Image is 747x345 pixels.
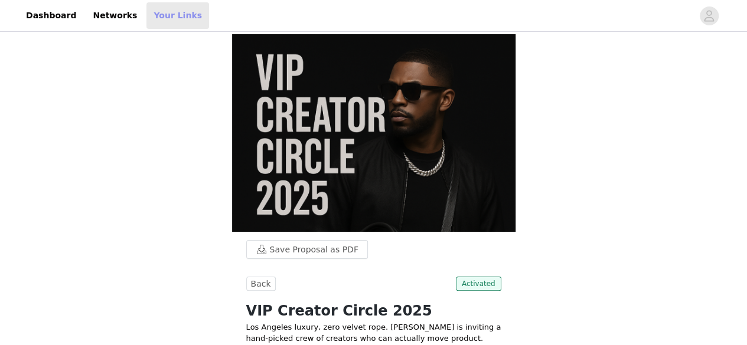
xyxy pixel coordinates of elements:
span: Activated [456,277,501,291]
a: Your Links [146,2,209,29]
button: Save Proposal as PDF [246,240,368,259]
a: Networks [86,2,144,29]
div: avatar [703,6,715,25]
button: Back [246,277,276,291]
h1: VIP Creator Circle 2025 [246,300,501,321]
img: campaign image [232,34,516,232]
a: Dashboard [19,2,83,29]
